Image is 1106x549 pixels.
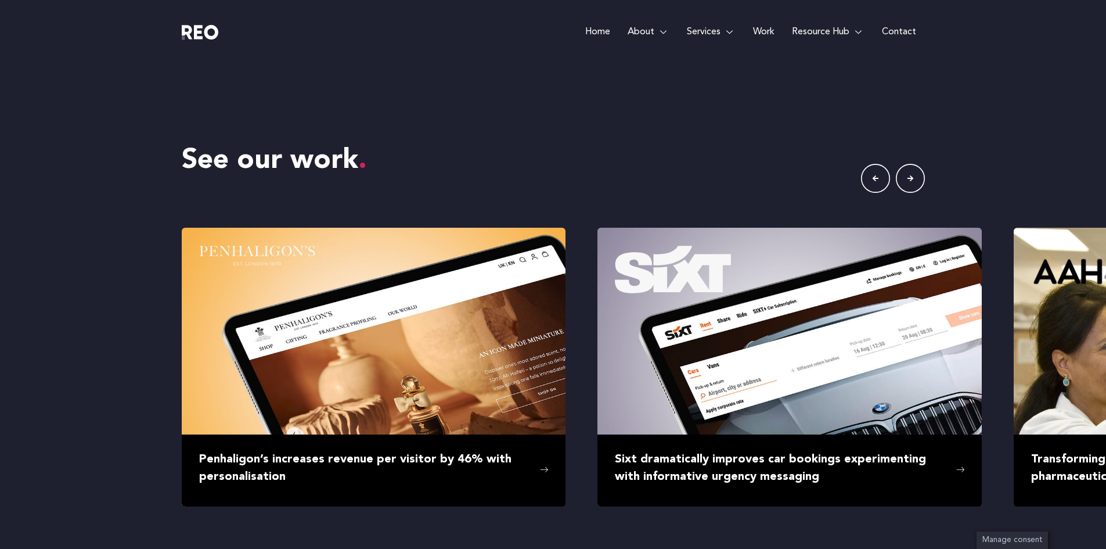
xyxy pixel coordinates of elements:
span: Manage consent [982,536,1042,544]
span: See our work [182,147,367,175]
img: PENHALIGONS-Logo.svg [199,245,315,266]
a: Penhaligon’s increases revenue per visitor by 46% with personalisation [182,228,565,507]
a: Sixt dramatically improves car bookings experimenting with informative urgency messaging [597,228,981,507]
img: SIXT-Logo.svg [615,245,731,295]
